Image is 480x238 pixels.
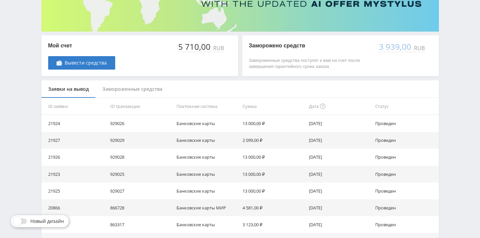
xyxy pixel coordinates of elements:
td: [DATE] [306,183,373,199]
td: 20826 [41,216,108,233]
td: Банковские карты [174,166,240,183]
td: Проведен [373,115,439,132]
th: Дата [306,98,373,115]
td: Банковские карты [174,183,240,199]
div: Замороженные средства [96,80,169,98]
th: ID заявки [41,98,108,115]
div: RUB [413,45,425,51]
td: [DATE] [306,115,373,132]
td: 21925 [41,183,108,199]
td: Проведен [373,216,439,233]
a: Вывести средства [48,56,115,70]
th: Статус [373,98,439,115]
div: 3 939,00 [378,42,413,51]
td: 863317 [107,216,174,233]
td: 929026 [107,115,174,132]
td: Банковские карты [174,132,240,149]
td: 13 000,00 ₽ [240,149,306,165]
div: 5 710,00 [178,42,212,51]
td: 13 000,00 ₽ [240,115,306,132]
p: Заморожено средств [249,42,372,49]
td: Проведен [373,183,439,199]
span: Новый дизайн [30,219,64,224]
td: Проведен [373,166,439,183]
td: 21923 [41,166,108,183]
td: 21924 [41,115,108,132]
td: 21927 [41,132,108,149]
td: [DATE] [306,216,373,233]
td: 929028 [107,149,174,165]
td: 2 099,00 ₽ [240,132,306,149]
div: Заявки на вывод [41,80,96,98]
td: 21926 [41,149,108,165]
td: [DATE] [306,149,373,165]
td: [DATE] [306,199,373,216]
td: Банковские карты [174,216,240,233]
p: Мой счет [48,42,115,49]
td: 20866 [41,199,108,216]
td: 929027 [107,183,174,199]
td: [DATE] [306,166,373,183]
td: Банковские карты МИР [174,199,240,216]
td: Проведен [373,149,439,165]
td: 929029 [107,132,174,149]
td: 13 000,00 ₽ [240,166,306,183]
th: Платежная система [174,98,240,115]
th: ID транзакции [107,98,174,115]
td: [DATE] [306,132,373,149]
td: 866728 [107,199,174,216]
td: 3 123,00 ₽ [240,216,306,233]
td: 13 000,00 ₽ [240,183,306,199]
td: 929025 [107,166,174,183]
td: Банковские карты [174,149,240,165]
div: RUB [212,45,225,51]
td: Проведен [373,199,439,216]
span: Вывести средства [65,60,107,66]
td: 4 581,00 ₽ [240,199,306,216]
td: Банковские карты [174,115,240,132]
th: Сумма [240,98,306,115]
td: Проведен [373,132,439,149]
p: Замороженные средства поступят к вам на счет после завершения гарантийного срока заказа [249,57,372,70]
